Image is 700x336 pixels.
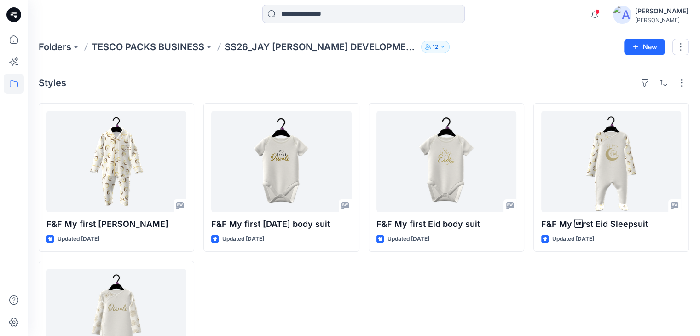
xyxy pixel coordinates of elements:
[635,6,688,17] div: [PERSON_NAME]
[433,42,438,52] p: 12
[388,234,429,244] p: Updated [DATE]
[39,41,71,53] a: Folders
[39,77,66,88] h4: Styles
[635,17,688,23] div: [PERSON_NAME]
[58,234,99,244] p: Updated [DATE]
[225,41,417,53] p: SS26_JAY [PERSON_NAME] DEVELOPMENT ([PERSON_NAME] DESIGN
[46,111,186,212] a: F&F My first Eid PJ
[211,218,351,231] p: F&F My first [DATE] body suit
[541,218,681,231] p: F&F My rst Eid Sleepsuit
[421,41,450,53] button: 12
[613,6,631,24] img: avatar
[92,41,204,53] a: TESCO PACKS BUSINESS
[624,39,665,55] button: New
[211,111,351,212] a: F&F My first Diwali body suit
[376,111,516,212] a: F&F My first Eid body suit
[552,234,594,244] p: Updated [DATE]
[46,218,186,231] p: F&F My first [PERSON_NAME]
[541,111,681,212] a: F&F My rst Eid Sleepsuit
[222,234,264,244] p: Updated [DATE]
[376,218,516,231] p: F&F My first Eid body suit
